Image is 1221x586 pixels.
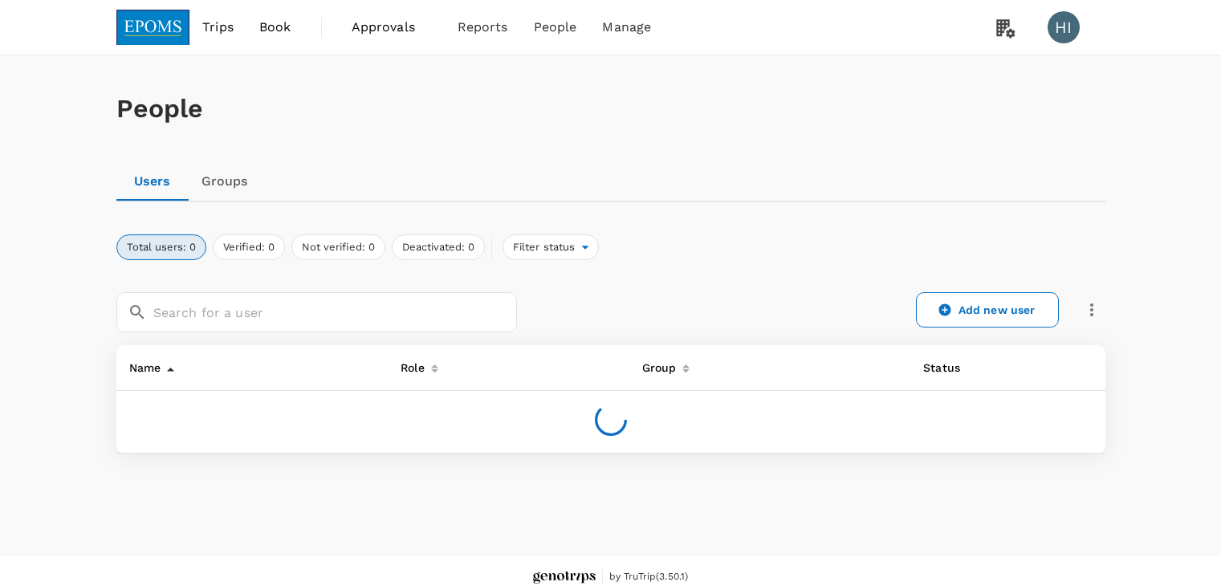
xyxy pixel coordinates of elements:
a: Groups [189,162,261,201]
span: People [534,18,577,37]
div: Group [636,352,677,377]
div: Filter status [503,234,600,260]
img: Genotrips - EPOMS [533,572,596,584]
a: Users [116,162,189,201]
div: Name [123,352,161,377]
h1: People [116,94,1105,124]
div: Role [394,352,425,377]
button: Deactivated: 0 [392,234,485,260]
th: Status [910,345,1007,391]
span: Manage [602,18,651,37]
img: EPOMS SDN BHD [116,10,190,45]
button: Verified: 0 [213,234,285,260]
span: Approvals [352,18,432,37]
span: Trips [202,18,234,37]
span: by TruTrip ( 3.50.1 ) [609,569,689,585]
button: Total users: 0 [116,234,206,260]
input: Search for a user [153,292,517,332]
span: Filter status [503,240,582,255]
a: Add new user [916,292,1059,328]
div: HI [1048,11,1080,43]
span: Reports [458,18,508,37]
button: Not verified: 0 [291,234,385,260]
span: Book [259,18,291,37]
